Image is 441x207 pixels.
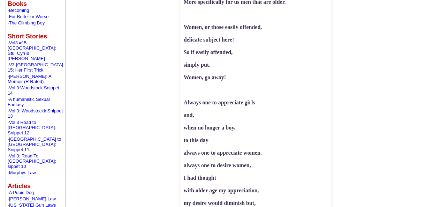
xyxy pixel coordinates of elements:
a: Vol3 #15 [GEOGRAPHIC_DATA]: Stu, Cyn & [PERSON_NAME] [8,40,56,61]
a: The Climbing Boy [9,20,45,25]
font: · [8,190,34,195]
font: · [8,85,59,96]
a: Vol 3:Woodstock Snippet 14 [8,85,59,96]
b: Women, or those easily offended, [184,24,262,30]
font: · [8,97,50,107]
font: · [8,136,61,152]
font: · [8,8,29,13]
a: For Better or Worse [9,14,49,19]
b: Books [8,0,27,7]
b: always one to appreciate women, [184,150,262,156]
b: and, [184,112,194,118]
a: [PERSON_NAME]: A Memoir (R Rated) [8,74,51,84]
a: Becoming [9,8,29,13]
a: Vol 3: Road To [GEOGRAPHIC_DATA]: sippet 10 [8,153,56,169]
b: Women, go away! [184,74,226,80]
a: A Pubic Dog [9,190,34,195]
b: delicate subject here! [184,37,234,43]
b: Articles [8,183,31,190]
a: [PERSON_NAME] Law [9,196,56,201]
a: Vol 3 Road to [GEOGRAPHIC_DATA]: Snippet 12 [8,120,56,135]
a: [GEOGRAPHIC_DATA] to [GEOGRAPHIC_DATA]: Snippet 11 [8,136,61,152]
a: Vol 3: Woodstockk:Snippet 13 [8,108,63,119]
b: always one to desire women, [184,162,251,168]
font: · [8,74,51,84]
font: · [8,153,56,169]
font: · [8,196,56,201]
font: · [8,20,45,25]
b: So if easily offended, [184,49,233,55]
font: · [8,108,63,119]
b: simply put, [184,62,210,68]
font: · [8,170,36,175]
b: to this day [184,137,208,143]
b: Short Stories [8,33,47,40]
b: Always one to appreciate girls [184,99,255,105]
font: · [8,62,63,73]
b: when no longer a boy, [184,125,236,131]
b: with older age my appreciation, [184,187,259,193]
b: my desire would diminish but, [184,200,256,206]
font: · [8,120,56,135]
font: · [8,14,49,19]
b: I had thought [184,175,216,181]
a: Murphys Law [9,170,36,175]
a: A humanistic Sexual Fantasy [8,97,50,107]
font: · [8,40,56,61]
a: V3-[GEOGRAPHIC_DATA] 15: Her First Trick [8,62,63,73]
